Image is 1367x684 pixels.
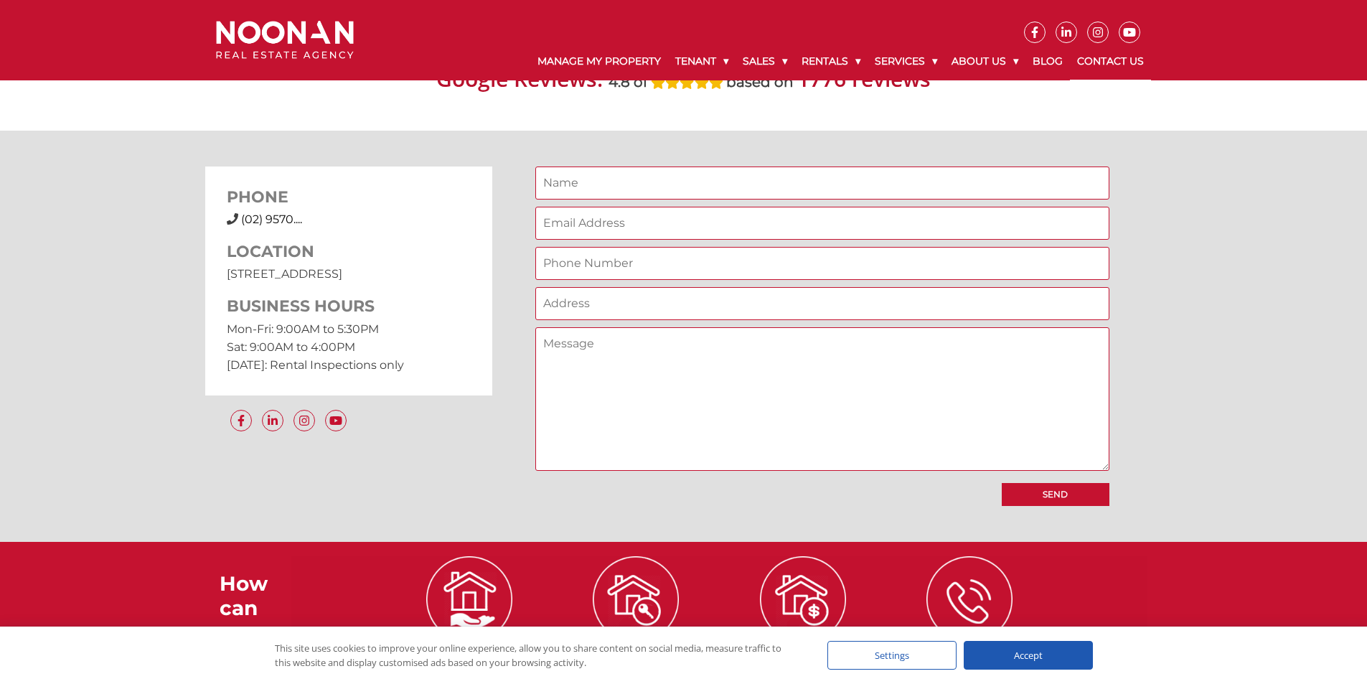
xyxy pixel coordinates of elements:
[868,43,944,80] a: Services
[220,572,291,668] h3: How can we help?
[227,356,471,374] p: [DATE]: Rental Inspections only
[1025,43,1070,80] a: Blog
[535,167,1109,200] input: Name
[227,243,471,261] h3: LOCATION
[241,212,302,226] a: Click to reveal phone number
[227,265,471,283] p: [STREET_ADDRESS]
[387,592,551,683] a: ICONS Managemy Property
[216,21,354,59] img: Noonan Real Estate Agency
[426,556,512,642] img: ICONS
[530,43,668,80] a: Manage My Property
[275,641,799,670] div: This site uses cookies to improve your online experience, allow you to share content on social me...
[609,73,648,90] strong: 4.8 of
[726,73,794,90] strong: based on
[736,43,794,80] a: Sales
[888,592,1052,683] a: ICONS ContactUs
[1070,43,1151,80] a: Contact Us
[535,247,1109,280] input: Phone Number
[593,556,679,642] img: ICONS
[535,287,1109,320] input: Address
[926,556,1013,642] img: ICONS
[721,592,886,683] a: ICONS Sellmy Property
[554,592,718,683] a: ICONS Leasemy Property
[1002,483,1109,506] input: Send
[227,188,471,207] h3: PHONE
[227,320,471,338] p: Mon-Fri: 9:00AM to 5:30PM
[668,43,736,80] a: Tenant
[241,212,302,226] span: (02) 9570....
[227,297,471,316] h3: BUSINESS HOURS
[227,338,471,356] p: Sat: 9:00AM to 4:00PM
[535,167,1109,505] form: Contact form
[535,207,1109,240] input: Email Address
[827,641,957,670] div: Settings
[794,43,868,80] a: Rentals
[964,641,1093,670] div: Accept
[944,43,1025,80] a: About Us
[760,556,846,642] img: ICONS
